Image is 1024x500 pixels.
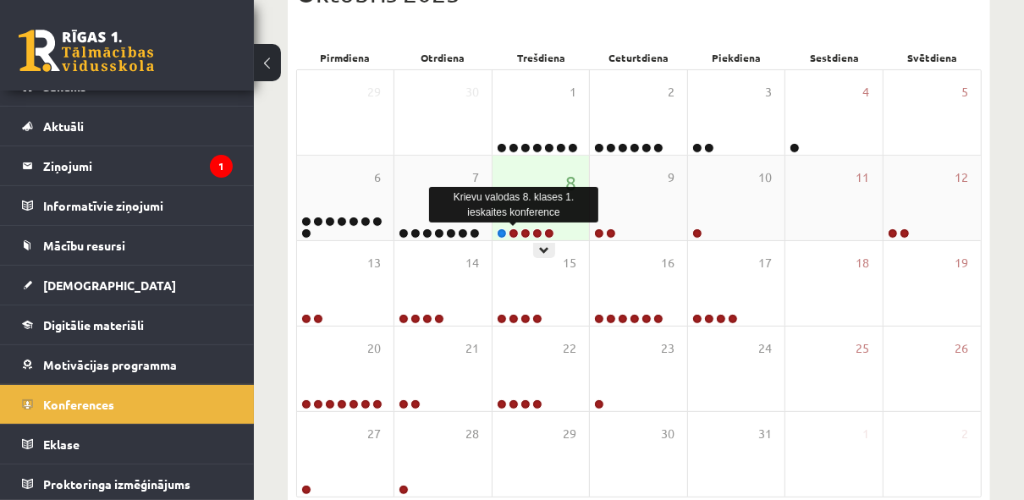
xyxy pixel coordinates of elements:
[465,339,479,358] span: 21
[22,146,233,185] a: Ziņojumi1
[863,83,870,102] span: 4
[765,83,772,102] span: 3
[19,30,154,72] a: Rīgas 1. Tālmācības vidusskola
[367,339,381,358] span: 20
[563,254,576,272] span: 15
[961,83,968,102] span: 5
[22,305,233,344] a: Digitālie materiāli
[856,254,870,272] span: 18
[758,168,772,187] span: 10
[22,266,233,305] a: [DEMOGRAPHIC_DATA]
[43,437,80,452] span: Eklase
[661,339,674,358] span: 23
[863,425,870,443] span: 1
[661,425,674,443] span: 30
[758,425,772,443] span: 31
[22,107,233,146] a: Aktuāli
[43,238,125,253] span: Mācību resursi
[394,46,493,69] div: Otrdiena
[374,168,381,187] span: 6
[43,357,177,372] span: Motivācijas programma
[367,254,381,272] span: 13
[961,425,968,443] span: 2
[884,46,982,69] div: Svētdiena
[856,168,870,187] span: 11
[563,425,576,443] span: 29
[590,46,688,69] div: Ceturtdiena
[22,345,233,384] a: Motivācijas programma
[668,83,674,102] span: 2
[465,425,479,443] span: 28
[22,226,233,265] a: Mācību resursi
[367,425,381,443] span: 27
[955,339,968,358] span: 26
[472,168,479,187] span: 7
[955,254,968,272] span: 19
[661,254,674,272] span: 16
[43,186,233,225] legend: Informatīvie ziņojumi
[22,186,233,225] a: Informatīvie ziņojumi
[465,254,479,272] span: 14
[22,425,233,464] a: Eklase
[22,385,233,424] a: Konferences
[758,254,772,272] span: 17
[856,339,870,358] span: 25
[296,46,394,69] div: Pirmdiena
[955,168,968,187] span: 12
[367,83,381,102] span: 29
[758,339,772,358] span: 24
[688,46,786,69] div: Piekdiena
[465,83,479,102] span: 30
[565,168,576,197] span: 8
[429,187,598,223] div: Krievu valodas 8. klases 1. ieskaites konference
[43,476,190,492] span: Proktoringa izmēģinājums
[43,146,233,185] legend: Ziņojumi
[210,155,233,178] i: 1
[43,397,114,412] span: Konferences
[492,46,590,69] div: Trešdiena
[43,277,176,293] span: [DEMOGRAPHIC_DATA]
[43,317,144,332] span: Digitālie materiāli
[563,339,576,358] span: 22
[668,168,674,187] span: 9
[786,46,884,69] div: Sestdiena
[570,83,576,102] span: 1
[43,118,84,134] span: Aktuāli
